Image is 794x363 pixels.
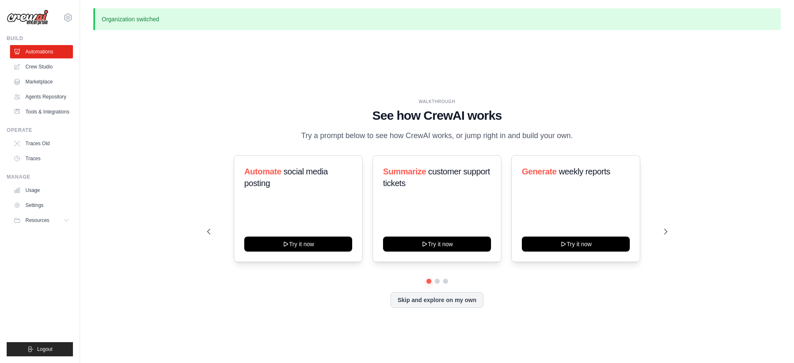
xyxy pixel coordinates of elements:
[559,167,610,176] span: weekly reports
[37,346,53,353] span: Logout
[7,342,73,356] button: Logout
[10,184,73,197] a: Usage
[10,137,73,150] a: Traces Old
[10,45,73,58] a: Automations
[391,292,483,308] button: Skip and explore on my own
[383,237,491,252] button: Try it now
[244,167,328,188] span: social media posting
[10,75,73,88] a: Marketplace
[207,98,667,105] div: WALKTHROUGH
[383,167,490,188] span: customer support tickets
[7,127,73,134] div: Operate
[7,174,73,180] div: Manage
[10,214,73,227] button: Resources
[7,10,48,25] img: Logo
[522,237,630,252] button: Try it now
[207,108,667,123] h1: See how CrewAI works
[10,152,73,165] a: Traces
[244,167,281,176] span: Automate
[10,199,73,212] a: Settings
[10,105,73,118] a: Tools & Integrations
[522,167,557,176] span: Generate
[10,90,73,103] a: Agents Repository
[383,167,426,176] span: Summarize
[93,8,781,30] p: Organization switched
[7,35,73,42] div: Build
[10,60,73,73] a: Crew Studio
[244,237,352,252] button: Try it now
[297,130,577,142] p: Try a prompt below to see how CrewAI works, or jump right in and build your own.
[25,217,49,224] span: Resources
